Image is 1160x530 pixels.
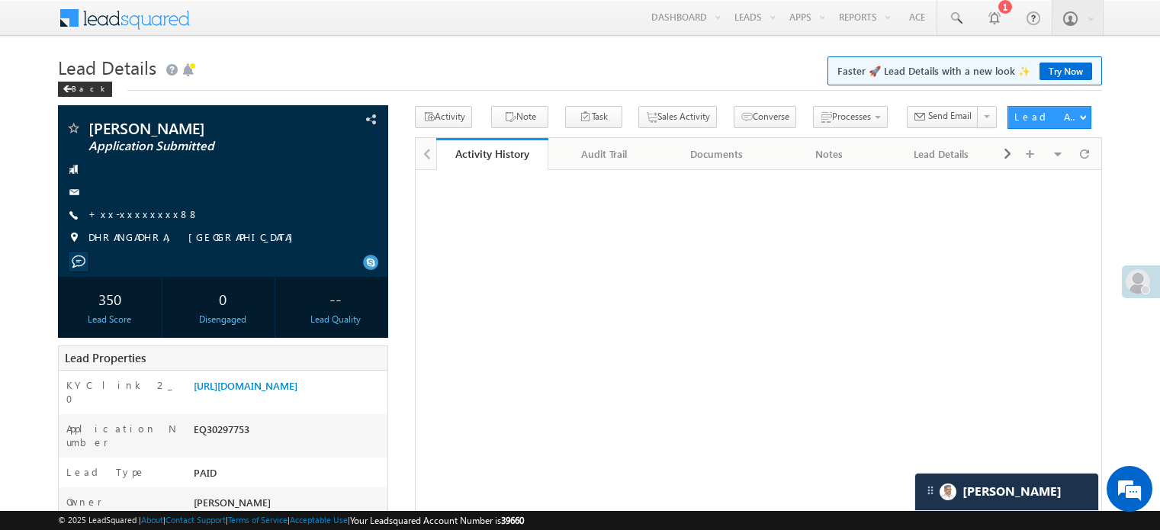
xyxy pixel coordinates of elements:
[928,109,972,123] span: Send Email
[565,106,622,128] button: Task
[491,106,548,128] button: Note
[638,106,717,128] button: Sales Activity
[58,81,120,94] a: Back
[62,313,158,326] div: Lead Score
[661,138,773,170] a: Documents
[914,473,1099,511] div: carter-dragCarter[PERSON_NAME]
[190,465,387,487] div: PAID
[673,145,760,163] div: Documents
[62,284,158,313] div: 350
[58,55,156,79] span: Lead Details
[288,313,384,326] div: Lead Quality
[66,495,102,509] label: Owner
[940,483,956,500] img: Carter
[66,465,146,479] label: Lead Type
[65,350,146,365] span: Lead Properties
[448,146,537,161] div: Activity History
[350,515,524,526] span: Your Leadsquared Account Number is
[924,484,937,496] img: carter-drag
[832,111,871,122] span: Processes
[165,515,226,525] a: Contact Support
[88,207,199,220] a: +xx-xxxxxxxx88
[88,230,300,246] span: DHRANGADHRA, [GEOGRAPHIC_DATA]
[837,63,1092,79] span: Faster 🚀 Lead Details with a new look ✨
[88,139,293,154] span: Application Submitted
[190,422,387,443] div: EQ30297753
[194,379,297,392] a: [URL][DOMAIN_NAME]
[1014,110,1079,124] div: Lead Actions
[886,138,998,170] a: Lead Details
[141,515,163,525] a: About
[561,145,647,163] div: Audit Trail
[786,145,872,163] div: Notes
[962,484,1062,499] span: Carter
[501,515,524,526] span: 39660
[734,106,796,128] button: Converse
[175,284,271,313] div: 0
[290,515,348,525] a: Acceptable Use
[813,106,888,128] button: Processes
[1007,106,1091,129] button: Lead Actions
[175,313,271,326] div: Disengaged
[773,138,885,170] a: Notes
[58,513,524,528] span: © 2025 LeadSquared | | | | |
[228,515,288,525] a: Terms of Service
[548,138,660,170] a: Audit Trail
[415,106,472,128] button: Activity
[288,284,384,313] div: --
[194,496,271,509] span: [PERSON_NAME]
[898,145,985,163] div: Lead Details
[907,106,978,128] button: Send Email
[88,120,293,136] span: [PERSON_NAME]
[66,378,178,406] label: KYC link 2_0
[436,138,548,170] a: Activity History
[66,422,178,449] label: Application Number
[58,82,112,97] div: Back
[1040,63,1092,80] a: Try Now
